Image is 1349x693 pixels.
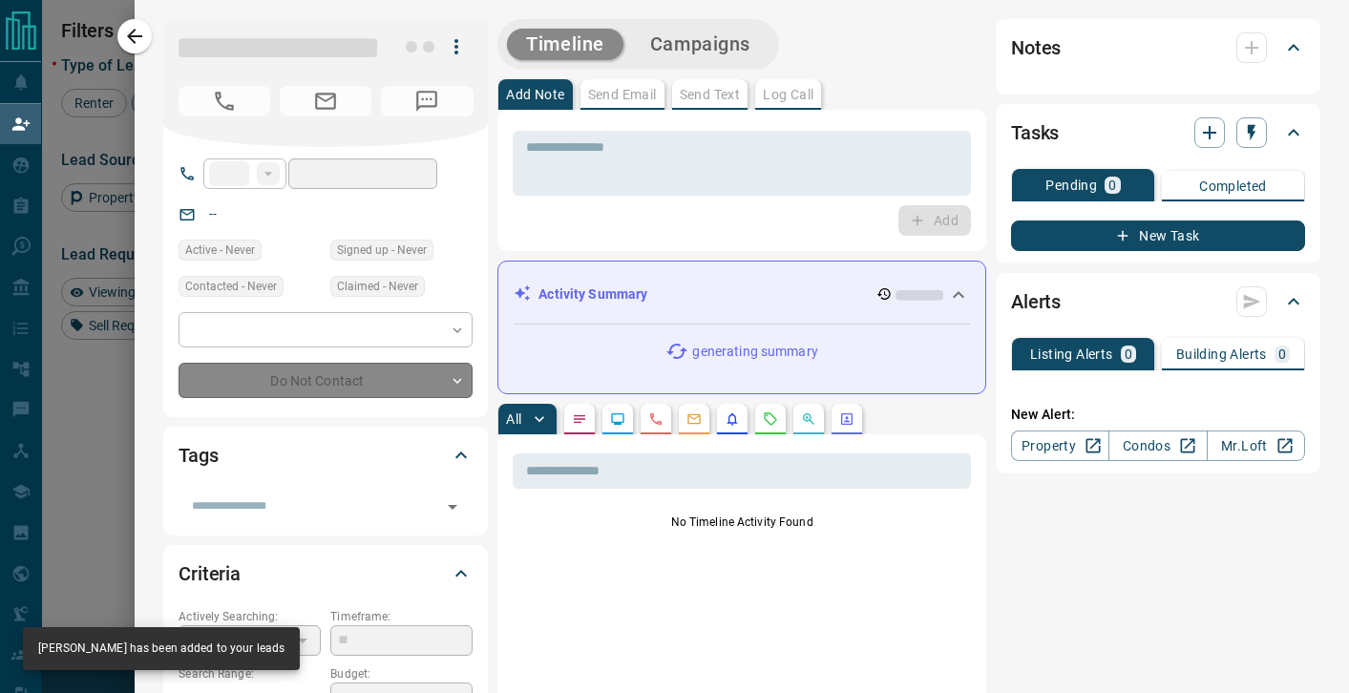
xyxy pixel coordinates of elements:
button: Timeline [507,29,623,60]
p: Actively Searching: [179,608,321,625]
h2: Tags [179,440,218,471]
p: Building Alerts [1176,347,1267,361]
p: Listing Alerts [1030,347,1113,361]
p: 0 [1125,347,1132,361]
button: New Task [1011,220,1305,251]
div: Tags [179,432,473,478]
a: Condos [1108,430,1207,461]
button: Open [439,493,466,520]
p: New Alert: [1011,405,1305,425]
p: Search Range: [179,665,321,682]
p: Pending [1045,178,1097,192]
div: Tasks [1011,110,1305,156]
p: 0 [1278,347,1286,361]
h2: Criteria [179,558,241,589]
a: Property [1011,430,1109,461]
p: Budget: [330,665,473,682]
p: No Timeline Activity Found [513,514,971,531]
svg: Calls [648,411,664,427]
h2: Alerts [1011,286,1061,317]
svg: Agent Actions [839,411,854,427]
p: All [506,412,521,426]
p: Activity Summary [538,284,647,304]
svg: Opportunities [801,411,816,427]
a: Mr.Loft [1207,430,1305,461]
h2: Tasks [1011,117,1059,148]
div: Notes [1011,25,1305,71]
div: [PERSON_NAME] has been added to your leads [38,633,285,664]
svg: Emails [686,411,702,427]
svg: Notes [572,411,587,427]
div: Criteria [179,551,473,597]
svg: Listing Alerts [725,411,740,427]
span: Active - Never [185,241,255,260]
p: 0 [1108,178,1116,192]
span: No Email [280,86,371,116]
p: Add Note [506,88,564,101]
div: Do Not Contact [179,363,473,398]
h2: Notes [1011,32,1061,63]
span: Signed up - Never [337,241,427,260]
button: Campaigns [631,29,769,60]
div: Activity Summary [514,277,970,312]
p: Timeframe: [330,608,473,625]
svg: Lead Browsing Activity [610,411,625,427]
span: No Number [381,86,473,116]
div: Alerts [1011,279,1305,325]
a: -- [209,206,217,221]
span: No Number [179,86,270,116]
span: Contacted - Never [185,277,277,296]
span: Claimed - Never [337,277,418,296]
p: generating summary [692,342,817,362]
p: Completed [1199,179,1267,193]
svg: Requests [763,411,778,427]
